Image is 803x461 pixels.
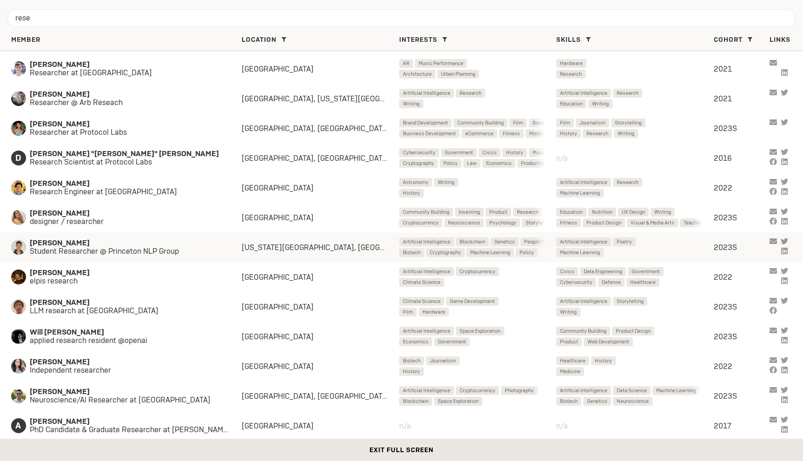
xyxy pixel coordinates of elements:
span: [PERSON_NAME] [30,298,223,307]
div: [GEOGRAPHIC_DATA] [242,64,399,74]
span: Government [438,337,466,346]
span: A [11,418,26,433]
span: Artificial Intelligence [403,327,450,336]
div: 2023S [714,213,770,223]
span: Skills [556,35,581,44]
span: Writing [403,99,420,108]
span: Investing [459,208,480,217]
span: Visual & Media Arts [631,218,674,227]
div: 2022 [714,272,770,282]
span: elpis research [30,277,223,285]
span: Cybersecurity [403,148,435,157]
div: 2023S [714,391,770,401]
span: Research [617,89,638,98]
div: [GEOGRAPHIC_DATA] [242,362,399,371]
span: Machine Learning [560,248,600,257]
div: 2023S [714,243,770,252]
span: Film [560,119,570,127]
span: AR [403,59,409,68]
span: Community Building [560,327,606,336]
span: UX Design [622,208,645,217]
span: Writing [438,178,454,187]
span: Community Building [457,119,504,127]
span: Hardware [422,308,445,316]
span: Product Design [586,218,621,227]
span: Climate Science [403,278,441,287]
div: 2023S [714,124,770,133]
span: Storytelling [615,119,642,127]
span: Artificial Intelligence [560,237,607,246]
span: Cryptocurrency [403,218,439,227]
span: Data Science [617,386,647,395]
span: Healthcare [560,356,586,365]
span: Production [521,159,546,168]
span: Climate Science [403,297,441,306]
span: Fitness [503,129,520,138]
span: Artificial Intelligence [403,267,450,276]
span: [PERSON_NAME] [30,120,223,128]
span: PhD Candidate & Graduate Researcher at [PERSON_NAME][GEOGRAPHIC_DATA] [30,426,242,434]
span: Education [560,99,583,108]
span: Economics [403,337,428,346]
span: Neuroscience [617,397,649,406]
span: History [506,148,523,157]
span: Product Design [616,327,651,336]
span: Journalism [430,356,456,365]
span: Artificial Intelligence [560,89,607,98]
span: Research [560,70,582,79]
div: 2016 [714,153,770,163]
span: Member [11,35,40,44]
span: Fitness [560,218,577,227]
span: Cohort [714,35,743,44]
div: [GEOGRAPHIC_DATA] [242,421,399,431]
span: Researcher at Protocol Labs [30,128,223,137]
div: 2017 [714,421,770,431]
span: Film [513,119,523,127]
span: Cryptocurrency [460,386,495,395]
span: Policy [443,159,458,168]
span: History [529,129,546,138]
span: D [11,151,26,165]
div: [GEOGRAPHIC_DATA] [242,213,399,223]
span: Storytelling [526,218,553,227]
span: Artificial Intelligence [560,297,607,306]
span: LLM research at [GEOGRAPHIC_DATA] [30,307,223,315]
span: Journalism [579,119,606,127]
div: [GEOGRAPHIC_DATA], [US_STATE][GEOGRAPHIC_DATA], [GEOGRAPHIC_DATA], [GEOGRAPHIC_DATA] [242,94,399,104]
span: Writing [618,129,634,138]
span: Writing [560,308,577,316]
span: Researcher @ Arb Reseach [30,99,223,107]
span: Research Engineer at [GEOGRAPHIC_DATA] [30,188,223,196]
span: [PERSON_NAME] "[PERSON_NAME]" [PERSON_NAME] [30,150,230,158]
div: 2021 [714,64,770,74]
span: Research Scientist at Protocol Labs [30,158,230,166]
span: [PERSON_NAME] [30,60,223,69]
span: Research [517,208,539,217]
span: History [403,367,420,376]
span: Product [560,337,578,346]
span: Healthcare [630,278,656,287]
span: [PERSON_NAME] [30,269,223,277]
span: Artificial Intelligence [403,386,450,395]
div: [GEOGRAPHIC_DATA] [242,272,399,282]
span: Product [489,208,507,217]
span: Location [242,35,276,44]
span: Research [617,178,638,187]
span: Interests [399,35,437,44]
span: Teaching [684,218,704,227]
span: Neuroscience [448,218,480,227]
span: Poetry [617,237,632,246]
span: Biotech [560,397,578,406]
span: Genetics [494,237,515,246]
span: Defense [602,278,621,287]
span: Cybersecurity [560,278,592,287]
span: Biotech [403,356,421,365]
div: [GEOGRAPHIC_DATA] [242,332,399,342]
span: Researcher at [GEOGRAPHIC_DATA] [30,69,223,77]
span: Data Engineering [584,267,622,276]
span: Architecture [403,70,432,79]
div: [GEOGRAPHIC_DATA] [242,183,399,193]
span: Will [PERSON_NAME] [30,328,223,336]
span: Writing [654,208,671,217]
span: [PERSON_NAME] [30,209,223,217]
